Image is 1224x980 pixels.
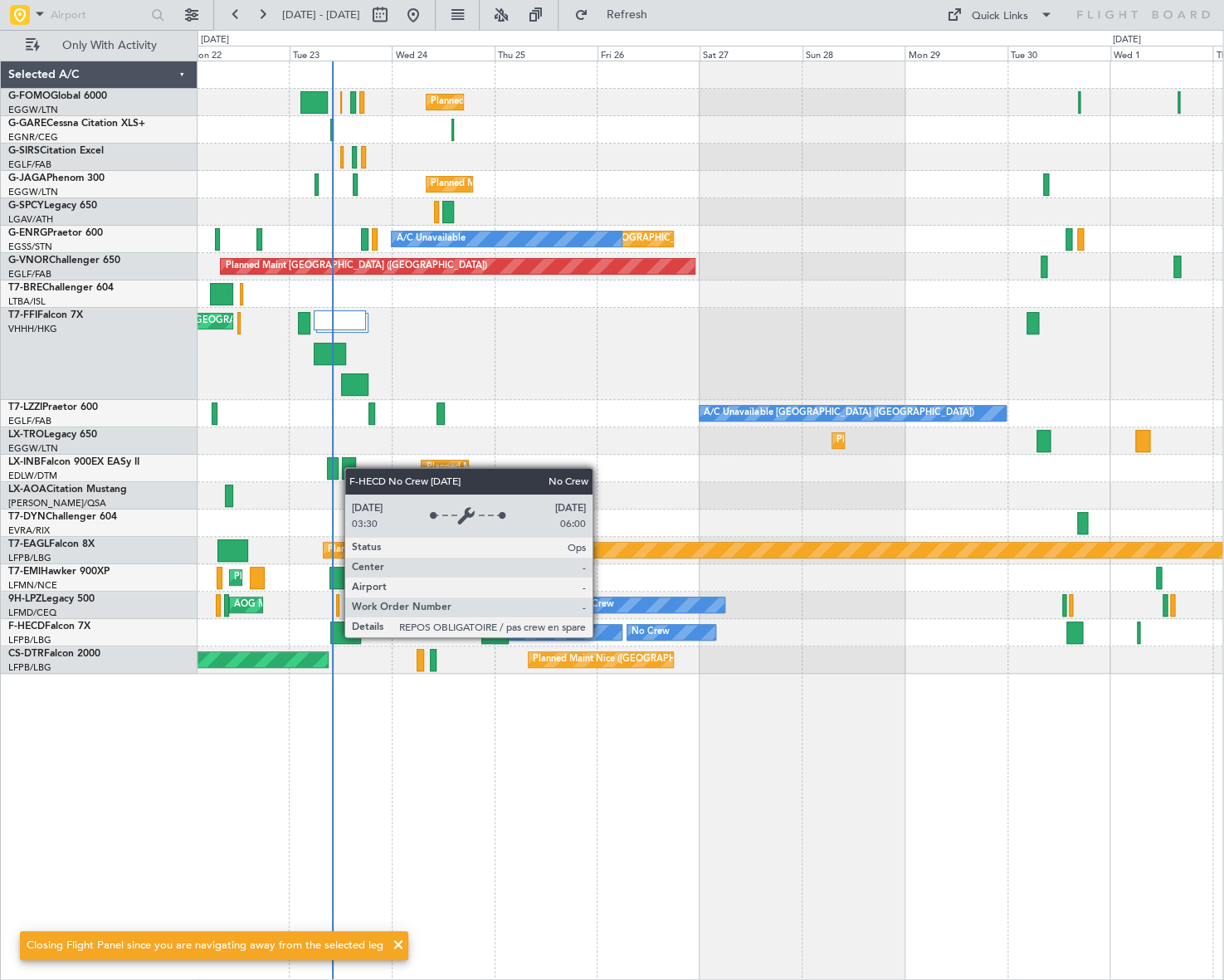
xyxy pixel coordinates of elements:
[225,254,486,279] div: Planned Maint [GEOGRAPHIC_DATA] ([GEOGRAPHIC_DATA])
[8,634,51,646] a: LFPB/LBG
[392,46,495,61] div: Wed 24
[8,228,103,238] a: G-ENRGPraetor 600
[632,620,670,645] div: No Crew
[8,442,58,455] a: EGGW/LTN
[8,213,53,226] a: LGAV/ATH
[8,256,120,266] a: G-VNORChallenger 650
[290,46,393,61] div: Tue 23
[8,539,49,549] span: T7-EAGL
[8,661,51,674] a: LFPB/LBG
[8,283,114,293] a: T7-BREChallenger 604
[8,402,98,412] a: T7-LZZIPraetor 600
[426,456,687,480] div: Planned Maint [GEOGRAPHIC_DATA] ([GEOGRAPHIC_DATA])
[8,268,51,280] a: EGLF/FAB
[8,186,58,198] a: EGGW/LTN
[8,607,56,619] a: LFMD/CEQ
[1007,46,1110,61] div: Tue 30
[8,539,95,549] a: T7-EAGLFalcon 8X
[8,649,44,659] span: CS-DTR
[8,430,97,440] a: LX-TROLegacy 650
[8,323,57,335] a: VHHH/HKG
[597,46,700,61] div: Fri 26
[8,512,46,522] span: T7-DYN
[1110,46,1213,61] div: Wed 1
[704,401,973,426] div: A/C Unavailable [GEOGRAPHIC_DATA] ([GEOGRAPHIC_DATA])
[8,91,51,101] span: G-FOMO
[576,592,614,617] div: No Crew
[8,146,40,156] span: G-SIRS
[187,46,290,61] div: Mon 22
[8,457,41,467] span: LX-INB
[201,33,229,47] div: [DATE]
[8,146,104,156] a: G-SIRSCitation Excel
[396,227,465,251] div: A/C Unavailable
[18,32,180,59] button: Only With Activity
[8,173,46,183] span: G-JAGA
[8,567,110,577] a: T7-EMIHawker 900XP
[8,567,41,577] span: T7-EMI
[8,622,45,631] span: F-HECD
[802,46,905,61] div: Sun 28
[1113,33,1141,47] div: [DATE]
[8,594,95,604] a: 9H-LPZLegacy 500
[8,457,139,467] a: LX-INBFalcon 900EX EASy II
[8,119,145,129] a: G-GARECessna Citation XLS+
[8,470,57,482] a: EDLW/DTM
[8,295,46,308] a: LTBA/ISL
[234,565,393,590] div: Planned Maint [GEOGRAPHIC_DATA]
[234,592,367,617] div: AOG Maint Cannes (Mandelieu)
[8,430,44,440] span: LX-TRO
[8,201,44,211] span: G-SPCY
[27,938,383,954] div: Closing Flight Panel since you are navigating away from the selected leg
[836,428,1098,453] div: Planned Maint [GEOGRAPHIC_DATA] ([GEOGRAPHIC_DATA])
[282,7,360,22] span: [DATE] - [DATE]
[431,90,692,115] div: Planned Maint [GEOGRAPHIC_DATA] ([GEOGRAPHIC_DATA])
[8,158,51,171] a: EGLF/FAB
[8,649,100,659] a: CS-DTRFalcon 2000
[8,283,42,293] span: T7-BRE
[8,485,127,495] a: LX-AOACitation Mustang
[939,2,1061,28] button: Quick Links
[8,310,83,320] a: T7-FFIFalcon 7X
[8,310,37,320] span: T7-FFI
[8,552,51,564] a: LFPB/LBG
[533,647,718,672] div: Planned Maint Nice ([GEOGRAPHIC_DATA])
[8,402,42,412] span: T7-LZZI
[8,201,97,211] a: G-SPCYLegacy 650
[592,9,661,21] span: Refresh
[567,2,666,28] button: Refresh
[8,104,58,116] a: EGGW/LTN
[43,40,175,51] span: Only With Activity
[51,2,146,27] input: Airport
[905,46,1007,61] div: Mon 29
[8,131,58,144] a: EGNR/CEG
[8,594,41,604] span: 9H-LPZ
[8,256,49,266] span: G-VNOR
[8,173,105,183] a: G-JAGAPhenom 300
[431,172,692,197] div: Planned Maint [GEOGRAPHIC_DATA] ([GEOGRAPHIC_DATA])
[514,620,552,645] div: No Crew
[8,91,107,101] a: G-FOMOGlobal 6000
[495,46,597,61] div: Thu 25
[8,241,52,253] a: EGSS/STN
[328,538,491,563] div: Planned Maint Dubai (Al Maktoum Intl)
[972,8,1028,25] div: Quick Links
[8,579,57,592] a: LFMN/NCE
[8,485,46,495] span: LX-AOA
[8,622,90,631] a: F-HECDFalcon 7X
[8,415,51,427] a: EGLF/FAB
[8,512,117,522] a: T7-DYNChallenger 604
[8,119,46,129] span: G-GARE
[700,46,802,61] div: Sat 27
[8,524,50,537] a: EVRA/RIX
[8,228,47,238] span: G-ENRG
[8,497,106,510] a: [PERSON_NAME]/QSA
